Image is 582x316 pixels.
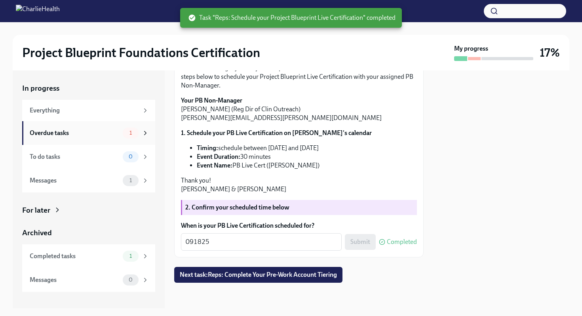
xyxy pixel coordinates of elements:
[30,152,120,161] div: To do tasks
[22,205,50,215] div: For later
[197,144,218,152] strong: Timing:
[125,253,137,259] span: 1
[30,129,120,137] div: Overdue tasks
[22,121,155,145] a: Overdue tasks1
[181,221,417,230] label: When is your PB Live Certification scheduled for?
[30,106,139,115] div: Everything
[174,267,342,283] button: Next task:Reps: Complete Your Pre-Work Account Tiering
[22,83,155,93] a: In progress
[181,96,417,122] p: [PERSON_NAME] (Reg Dir of Clin Outreach) [PERSON_NAME][EMAIL_ADDRESS][PERSON_NAME][DOMAIN_NAME]
[124,154,137,160] span: 0
[197,144,417,152] li: schedule between [DATE] and [DATE]
[197,162,232,169] strong: Event Name:
[22,100,155,121] a: Everything
[180,271,337,279] span: Next task : Reps: Complete Your Pre-Work Account Tiering
[181,64,417,90] p: We're excited to get you Project Blueprint "certified" in the next few weeks! Follow the steps be...
[181,97,242,104] strong: Your PB Non-Manager
[22,45,260,61] h2: Project Blueprint Foundations Certification
[186,237,337,247] textarea: 091825
[197,161,417,170] li: PB Live Cert ([PERSON_NAME])
[125,130,137,136] span: 1
[181,176,417,194] p: Thank you! [PERSON_NAME] & [PERSON_NAME]
[124,277,137,283] span: 0
[197,153,240,160] strong: Event Duration:
[454,44,488,53] strong: My progress
[125,177,137,183] span: 1
[22,244,155,268] a: Completed tasks1
[22,228,155,238] a: Archived
[387,239,417,245] span: Completed
[22,268,155,292] a: Messages0
[30,176,120,185] div: Messages
[30,276,120,284] div: Messages
[16,5,60,17] img: CharlieHealth
[22,205,155,215] a: For later
[22,169,155,192] a: Messages1
[181,129,372,137] strong: 1. Schedule your PB Live Certification on [PERSON_NAME]'s calendar
[185,204,289,211] strong: 2. Confirm your scheduled time below
[30,252,120,261] div: Completed tasks
[197,152,417,161] li: 30 minutes
[188,13,396,22] span: Task "Reps: Schedule your Project Blueprint Live Certification" completed
[540,46,560,60] h3: 17%
[22,145,155,169] a: To do tasks0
